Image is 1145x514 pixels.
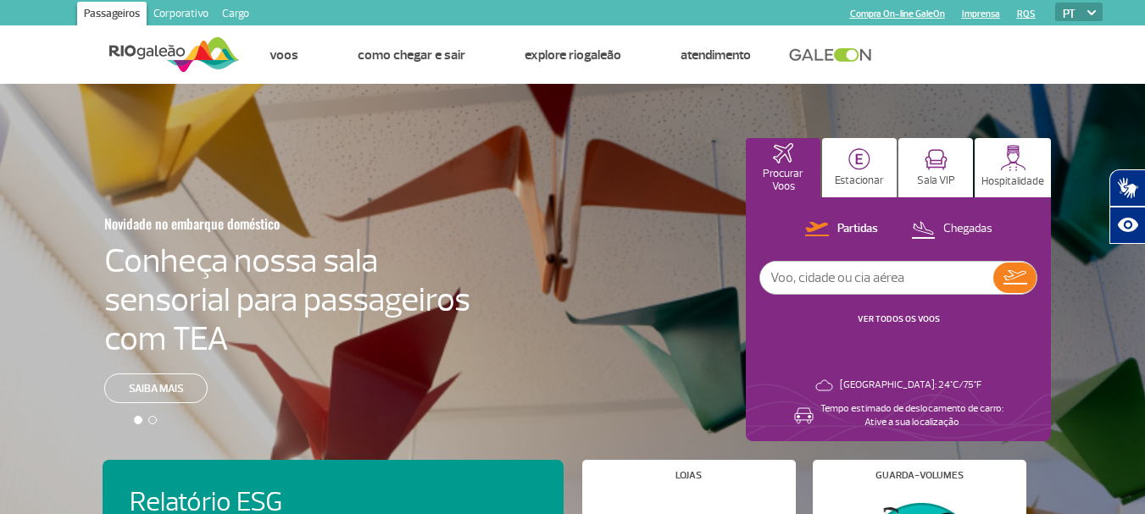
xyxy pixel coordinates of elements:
h3: Novidade no embarque doméstico [104,206,387,241]
img: hospitality.svg [1000,145,1026,171]
a: Voos [270,47,298,64]
button: Sala VIP [898,138,973,197]
div: Plugin de acessibilidade da Hand Talk. [1109,169,1145,244]
img: carParkingHome.svg [848,148,870,170]
input: Voo, cidade ou cia aérea [760,262,993,294]
p: Partidas [837,221,878,237]
h4: Conheça nossa sala sensorial para passageiros com TEA [104,241,470,358]
button: Abrir recursos assistivos. [1109,207,1145,244]
p: Procurar Voos [754,168,812,193]
p: [GEOGRAPHIC_DATA]: 24°C/75°F [840,379,981,392]
button: Hospitalidade [975,138,1051,197]
a: Saiba mais [104,373,208,403]
p: Chegadas [943,221,992,237]
p: Tempo estimado de deslocamento de carro: Ative a sua localização [820,402,1003,429]
button: Chegadas [906,218,998,240]
p: Hospitalidade [981,175,1044,188]
a: VER TODOS OS VOOS [858,313,940,324]
button: VER TODOS OS VOOS [853,312,945,326]
button: Procurar Voos [746,138,820,197]
a: Como chegar e sair [358,47,465,64]
a: RQS [1017,8,1036,19]
button: Partidas [800,218,883,240]
p: Sala VIP [917,174,955,187]
a: Passageiros [77,2,147,29]
a: Explore RIOgaleão [525,47,621,64]
button: Abrir tradutor de língua de sinais. [1109,169,1145,207]
a: Cargo [215,2,256,29]
h4: Lojas [675,471,702,480]
img: vipRoom.svg [925,149,948,170]
img: airplaneHomeActive.svg [773,143,793,163]
h4: Guarda-volumes [875,471,964,480]
button: Estacionar [822,138,897,197]
a: Corporativo [147,2,215,29]
a: Atendimento [681,47,751,64]
a: Imprensa [962,8,1000,19]
p: Estacionar [835,174,884,187]
a: Compra On-line GaleOn [850,8,945,19]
